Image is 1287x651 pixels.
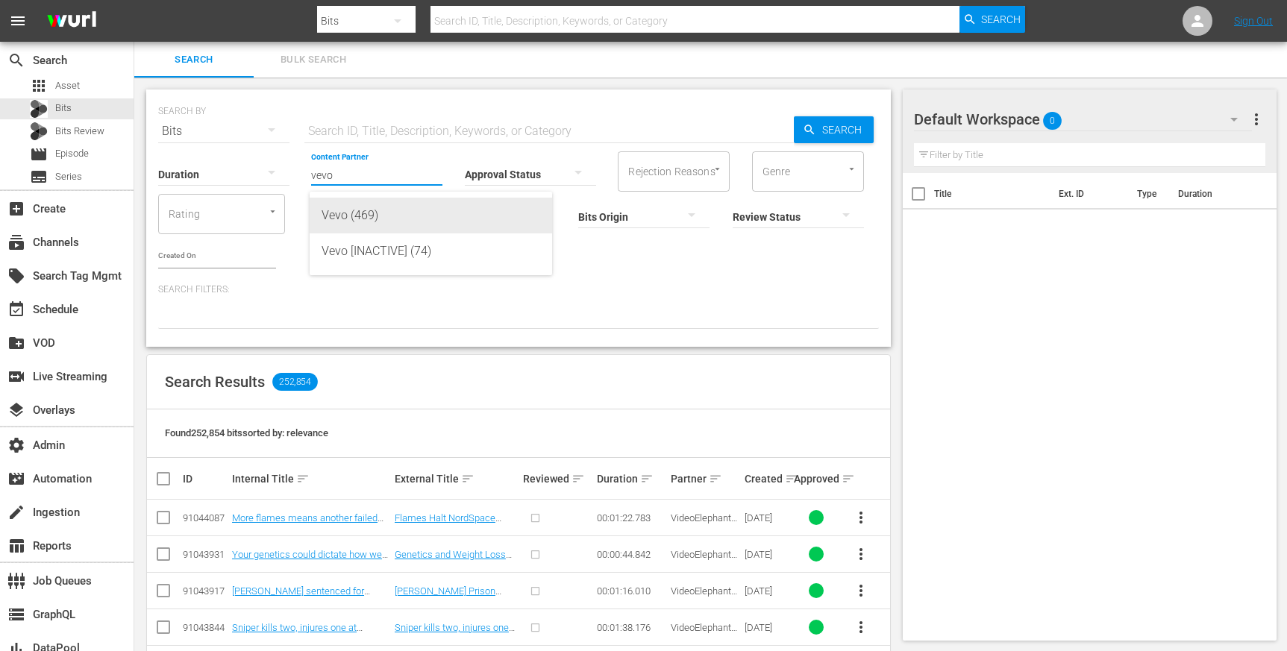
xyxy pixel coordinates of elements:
button: more_vert [843,536,879,572]
div: Duration [597,470,666,488]
div: Bits Review [30,122,48,140]
span: VideoElephant Ltd [671,512,737,535]
a: [PERSON_NAME] sentenced for prison stabbing [232,585,370,608]
div: Created [745,470,789,488]
div: [DATE] [745,585,789,597]
span: VideoElephant Ltd [671,549,737,571]
span: sort [461,472,475,485]
span: Search Tag Mgmt [7,267,25,285]
a: Your genetics could dictate how well [MEDICAL_DATA] work [232,549,388,571]
span: Automation [7,470,25,488]
span: more_vert [852,582,870,600]
span: Reports [7,537,25,555]
div: [DATE] [745,512,789,523]
div: [DATE] [745,549,789,560]
span: Found 252,854 bits sorted by: relevance [165,427,328,438]
span: more_vert [852,545,870,563]
button: Search [959,6,1025,33]
a: More flames means another failed launch attempt for NordSpace rocket [232,512,387,535]
a: Genetics and Weight Loss Drug Effectiveness [395,549,512,571]
th: Type [1128,173,1169,215]
span: Episode [30,145,48,163]
span: Search [816,116,874,143]
div: 91043917 [183,585,228,597]
span: sort [296,472,310,485]
a: [PERSON_NAME] Prison Stabbing Sentence [395,585,501,608]
span: Admin [7,436,25,454]
span: Job Queues [7,572,25,590]
span: 252,854 [272,373,318,391]
span: VideoElephant Ltd [671,585,737,608]
div: 00:01:22.783 [597,512,666,523]
div: 00:01:16.010 [597,585,666,597]
div: ID [183,473,228,485]
button: Open [266,204,280,218]
div: Bits [158,110,289,152]
span: Bits [55,101,72,116]
span: VideoElephant Ltd [671,622,737,644]
div: External Title [395,470,519,488]
a: Flames Halt NordSpace Rocket Launch Again [395,512,501,535]
span: sort [785,472,798,485]
span: Bulk Search [263,51,364,69]
button: more_vert [843,500,879,535]
span: Series [55,169,82,184]
span: Search [7,51,25,69]
span: Search [981,6,1021,33]
div: Reviewed [523,470,592,488]
span: VOD [7,334,25,352]
a: Sign Out [1234,15,1273,27]
button: Open [710,162,724,176]
div: 00:00:44.842 [597,549,666,560]
div: [DATE] [745,622,789,633]
img: ans4CAIJ8jUAAAAAAAAAAAAAAAAAAAAAAAAgQb4GAAAAAAAAAAAAAAAAAAAAAAAAJMjXAAAAAAAAAAAAAAAAAAAAAAAAgAT5G... [36,4,107,39]
span: sort [709,472,722,485]
span: more_vert [1247,110,1265,128]
span: Overlays [7,401,25,419]
span: Create [7,200,25,218]
span: Episode [55,146,89,161]
span: sort [572,472,585,485]
span: more_vert [852,509,870,526]
div: Bits [30,100,48,118]
span: menu [9,12,27,30]
div: 91043931 [183,549,228,560]
th: Duration [1169,173,1259,215]
span: Bits Review [55,124,104,139]
div: Vevo [INACTIVE] (74) [322,233,540,269]
button: Open [845,162,859,176]
th: Ext. ID [1050,173,1128,215]
p: Search Filters: [158,283,879,296]
div: 91044087 [183,512,228,523]
div: 00:01:38.176 [597,622,666,633]
span: Search Results [165,373,265,391]
button: more_vert [843,609,879,645]
div: 91043844 [183,622,228,633]
span: Live Streaming [7,368,25,386]
span: sort [640,472,654,485]
div: Vevo (469) [322,198,540,233]
span: Schedule [7,301,25,318]
span: Asset [55,78,80,93]
span: Search [143,51,245,69]
span: GraphQL [7,606,25,623]
span: Ingestion [7,503,25,521]
span: Series [30,168,48,186]
button: more_vert [843,573,879,608]
a: Sniper kills two, injures one at [GEOGRAPHIC_DATA] [232,622,363,644]
th: Title [934,173,1050,215]
span: Channels [7,233,25,251]
div: Internal Title [232,470,390,488]
button: more_vert [1247,101,1265,137]
div: Approved [794,470,839,488]
a: Sniper kills two, injures one at [GEOGRAPHIC_DATA] [395,622,515,644]
div: Partner [671,470,740,488]
button: Search [794,116,874,143]
div: Default Workspace [914,98,1252,140]
span: more_vert [852,618,870,636]
span: 0 [1043,105,1062,136]
span: Asset [30,77,48,95]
